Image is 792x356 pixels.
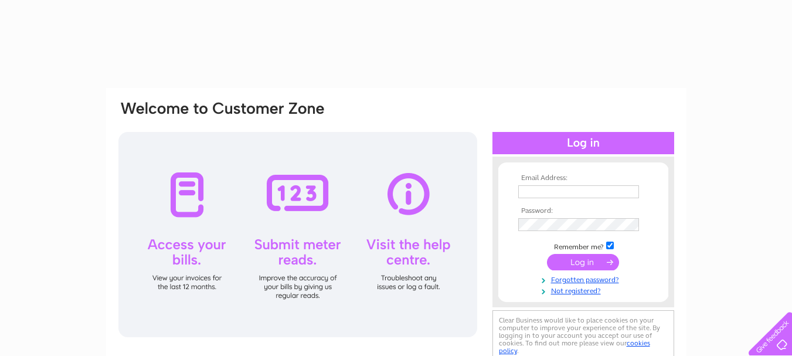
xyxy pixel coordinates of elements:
[518,273,651,284] a: Forgotten password?
[515,207,651,215] th: Password:
[515,174,651,182] th: Email Address:
[499,339,650,355] a: cookies policy
[518,284,651,296] a: Not registered?
[515,240,651,252] td: Remember me?
[547,254,619,270] input: Submit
